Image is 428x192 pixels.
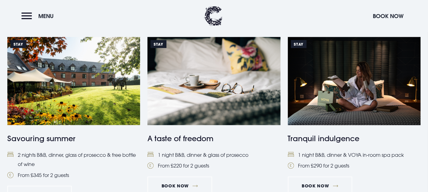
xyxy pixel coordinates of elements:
[288,37,421,171] a: Stay A woman opening a gift box of VOYA spa products Tranquil indulgence Bed1 night B&B, dinner &...
[147,152,154,157] img: Bed
[7,172,13,178] img: Pound Coin
[370,9,407,23] button: Book Now
[291,40,307,48] span: Stay
[21,9,57,23] button: Menu
[147,37,280,171] a: Stay https://clandeboyelodge.s3-assets.com/offer-thumbnails/taste-of-freedom-special-offers-2025....
[288,133,421,144] h4: Tranquil indulgence
[7,152,13,157] img: Bed
[288,161,421,170] li: From £290 for 2 guests
[147,133,280,144] h4: A taste of freedom
[151,40,166,48] span: Stay
[288,152,294,157] img: Bed
[7,171,140,180] li: From £345 for 2 guests
[7,37,140,126] img: https://clandeboyelodge.s3-assets.com/offer-thumbnails/Savouring-Summer.png
[204,6,223,26] img: Clandeboye Lodge
[147,37,280,126] img: https://clandeboyelodge.s3-assets.com/offer-thumbnails/taste-of-freedom-special-offers-2025.png
[147,163,154,169] img: Pound Coin
[147,150,280,160] li: 1 night B&B, dinner & glass of prosecco
[288,37,421,126] img: A woman opening a gift box of VOYA spa products
[38,13,54,20] span: Menu
[288,163,294,169] img: Pound Coin
[7,133,140,144] h4: Savouring summer
[10,40,26,48] span: STAY
[288,150,421,160] li: 1 night B&B, dinner & VOYA in-room spa pack
[147,161,280,170] li: From £220 for 2 guests
[7,150,140,169] li: 2 nights B&B, dinner, glass of prosecco & free bottle of wine
[7,37,140,180] a: STAY https://clandeboyelodge.s3-assets.com/offer-thumbnails/Savouring-Summer.png Savouring summer...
